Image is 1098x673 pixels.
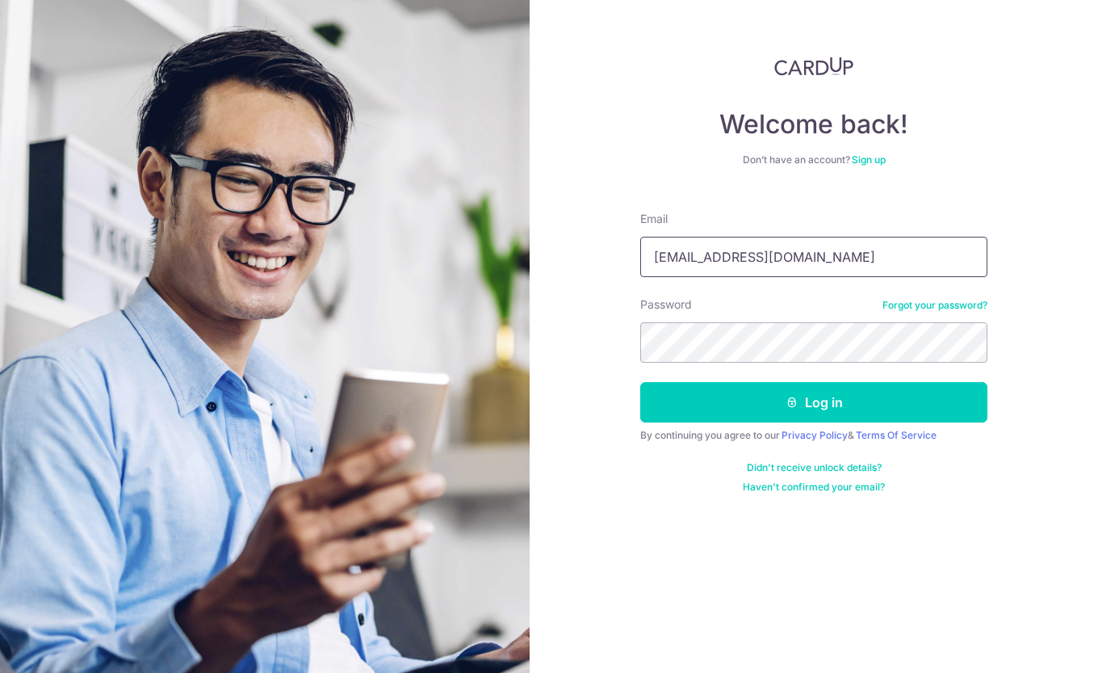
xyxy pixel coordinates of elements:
a: Didn't receive unlock details? [747,461,882,474]
div: By continuing you agree to our & [640,429,987,442]
a: Privacy Policy [782,429,848,441]
div: Don’t have an account? [640,154,987,166]
label: Password [640,297,692,313]
h4: Welcome back! [640,108,987,141]
button: Log in [640,382,987,423]
img: CardUp Logo [774,57,853,76]
a: Forgot your password? [882,299,987,312]
input: Enter your Email [640,237,987,277]
a: Sign up [852,154,886,166]
a: Terms Of Service [856,429,937,441]
a: Haven't confirmed your email? [743,481,885,494]
label: Email [640,211,668,227]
